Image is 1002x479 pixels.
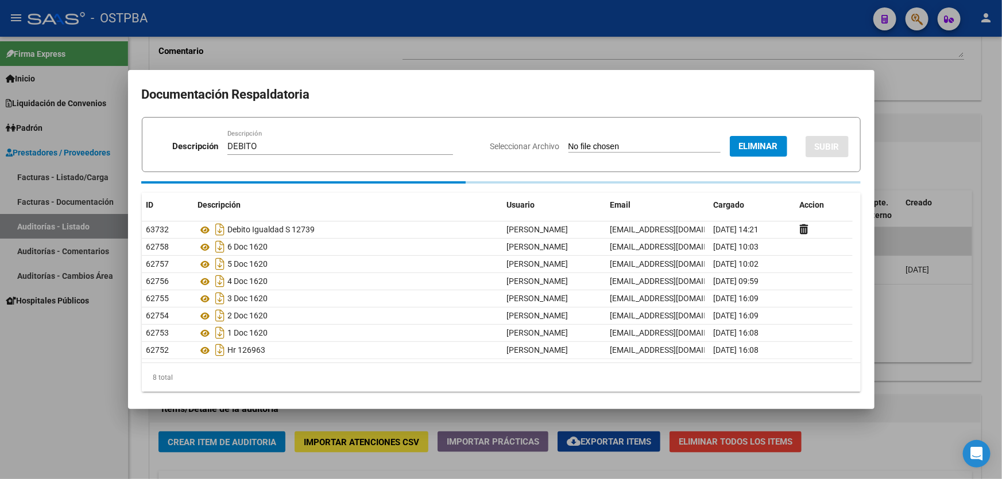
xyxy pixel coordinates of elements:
[146,328,169,337] span: 62753
[142,363,861,392] div: 8 total
[714,294,759,303] span: [DATE] 16:09
[507,259,568,268] span: [PERSON_NAME]
[730,136,787,157] button: Eliminar
[963,440,991,468] div: Open Intercom Messenger
[198,272,498,290] div: 4 Doc 1620
[490,142,560,151] span: Seleccionar Archivo
[198,289,498,307] div: 3 Doc 1620
[146,277,169,286] span: 62756
[610,259,738,268] span: [EMAIL_ADDRESS][DOMAIN_NAME]
[606,193,709,217] datatable-header-cell: Email
[714,259,759,268] span: [DATE] 10:02
[610,225,738,234] span: [EMAIL_ADDRESS][DOMAIN_NAME]
[213,255,228,273] i: Descargar documento
[714,328,759,337] span: [DATE] 16:08
[213,237,228,256] i: Descargar documento
[146,259,169,268] span: 62757
[213,289,228,307] i: Descargar documento
[213,341,228,359] i: Descargar documento
[507,242,568,251] span: [PERSON_NAME]
[714,345,759,355] span: [DATE] 16:08
[709,193,795,217] datatable-header-cell: Cargado
[507,200,535,209] span: Usuario
[815,142,839,152] span: SUBIR
[146,242,169,251] span: 62758
[714,277,759,286] span: [DATE] 09:59
[610,311,738,320] span: [EMAIL_ADDRESS][DOMAIN_NAME]
[172,140,218,153] p: Descripción
[610,294,738,303] span: [EMAIL_ADDRESS][DOMAIN_NAME]
[198,324,498,342] div: 1 Doc 1620
[198,255,498,273] div: 5 Doc 1620
[610,200,631,209] span: Email
[795,193,853,217] datatable-header-cell: Accion
[800,200,825,209] span: Accion
[198,306,498,325] div: 2 Doc 1620
[198,200,241,209] span: Descripción
[194,193,502,217] datatable-header-cell: Descripción
[146,294,169,303] span: 62755
[610,328,738,337] span: [EMAIL_ADDRESS][DOMAIN_NAME]
[610,242,738,251] span: [EMAIL_ADDRESS][DOMAIN_NAME]
[146,345,169,355] span: 62752
[213,272,228,290] i: Descargar documento
[714,242,759,251] span: [DATE] 10:03
[507,311,568,320] span: [PERSON_NAME]
[806,136,849,157] button: SUBIR
[146,225,169,234] span: 63732
[198,237,498,256] div: 6 Doc 1620
[714,225,759,234] span: [DATE] 14:21
[610,345,738,355] span: [EMAIL_ADDRESS][DOMAIN_NAME]
[146,200,154,209] span: ID
[714,200,745,209] span: Cargado
[714,311,759,320] span: [DATE] 16:09
[213,220,228,239] i: Descargar documento
[198,341,498,359] div: Hr 126963
[198,220,498,239] div: Debito Igualdad S 12739
[502,193,606,217] datatable-header-cell: Usuario
[507,345,568,355] span: [PERSON_NAME]
[739,141,778,151] span: Eliminar
[142,193,194,217] datatable-header-cell: ID
[507,277,568,286] span: [PERSON_NAME]
[507,294,568,303] span: [PERSON_NAME]
[507,328,568,337] span: [PERSON_NAME]
[610,277,738,286] span: [EMAIL_ADDRESS][DOMAIN_NAME]
[507,225,568,234] span: [PERSON_NAME]
[146,311,169,320] span: 62754
[213,324,228,342] i: Descargar documento
[142,84,861,106] h2: Documentación Respaldatoria
[213,306,228,325] i: Descargar documento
